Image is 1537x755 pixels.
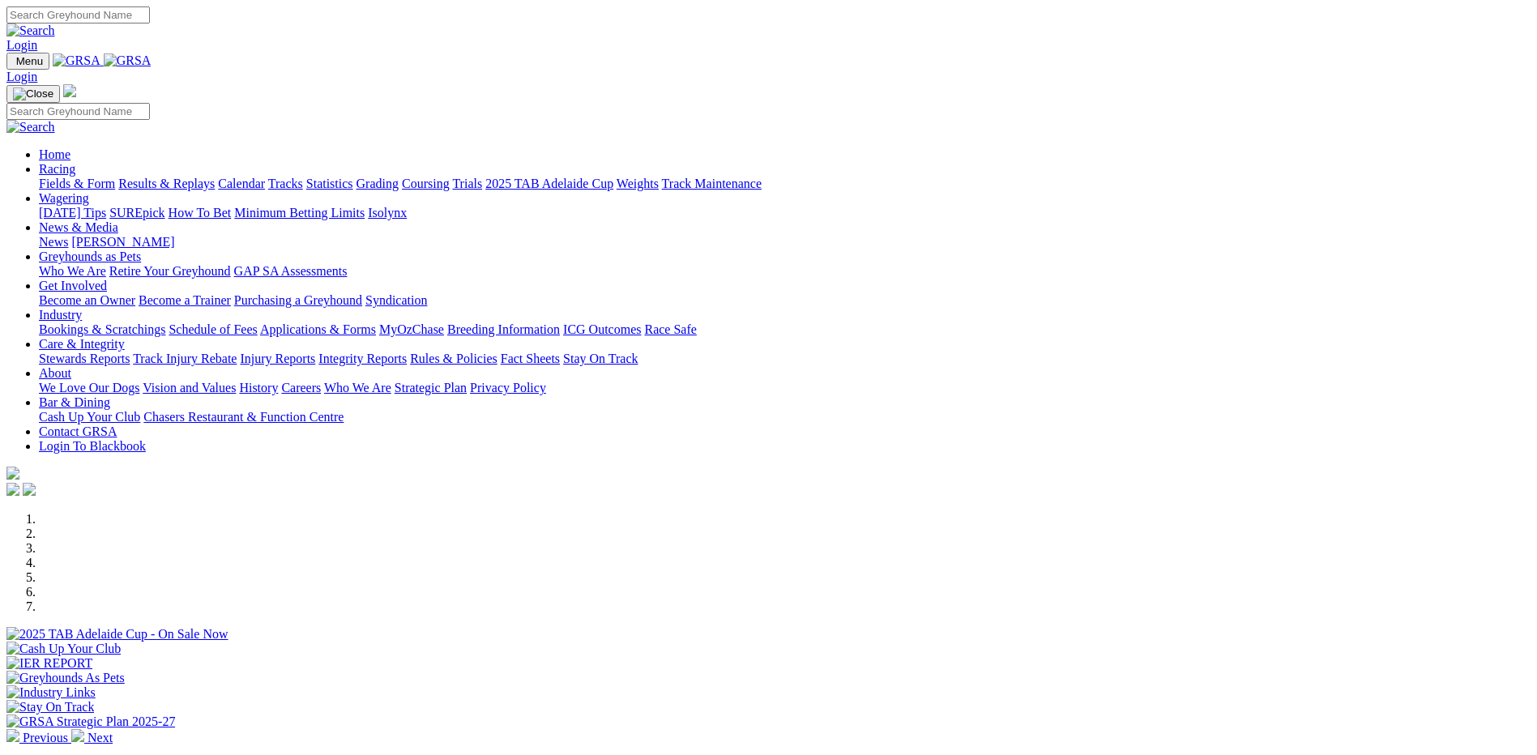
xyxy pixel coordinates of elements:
[143,381,236,395] a: Vision and Values
[109,206,164,220] a: SUREpick
[39,424,117,438] a: Contact GRSA
[6,85,60,103] button: Toggle navigation
[16,55,43,67] span: Menu
[39,206,106,220] a: [DATE] Tips
[6,70,37,83] a: Login
[88,731,113,744] span: Next
[39,366,71,380] a: About
[39,191,89,205] a: Wagering
[71,731,113,744] a: Next
[39,147,70,161] a: Home
[6,671,125,685] img: Greyhounds As Pets
[617,177,659,190] a: Weights
[23,731,68,744] span: Previous
[6,483,19,496] img: facebook.svg
[662,177,762,190] a: Track Maintenance
[6,53,49,70] button: Toggle navigation
[104,53,152,68] img: GRSA
[133,352,237,365] a: Track Injury Rebate
[410,352,497,365] a: Rules & Policies
[6,6,150,23] input: Search
[644,322,696,336] a: Race Safe
[368,206,407,220] a: Isolynx
[234,206,365,220] a: Minimum Betting Limits
[6,642,121,656] img: Cash Up Your Club
[39,264,1531,279] div: Greyhounds as Pets
[39,162,75,176] a: Racing
[485,177,613,190] a: 2025 TAB Adelaide Cup
[324,381,391,395] a: Who We Are
[379,322,444,336] a: MyOzChase
[39,410,1531,424] div: Bar & Dining
[260,322,376,336] a: Applications & Forms
[39,308,82,322] a: Industry
[71,729,84,742] img: chevron-right-pager-white.svg
[234,293,362,307] a: Purchasing a Greyhound
[169,206,232,220] a: How To Bet
[39,293,1531,308] div: Get Involved
[563,322,641,336] a: ICG Outcomes
[39,177,1531,191] div: Racing
[63,84,76,97] img: logo-grsa-white.png
[281,381,321,395] a: Careers
[39,322,1531,337] div: Industry
[39,235,68,249] a: News
[218,177,265,190] a: Calendar
[139,293,231,307] a: Become a Trainer
[501,352,560,365] a: Fact Sheets
[395,381,467,395] a: Strategic Plan
[39,352,1531,366] div: Care & Integrity
[240,352,315,365] a: Injury Reports
[239,381,278,395] a: History
[6,103,150,120] input: Search
[39,206,1531,220] div: Wagering
[53,53,100,68] img: GRSA
[452,177,482,190] a: Trials
[39,264,106,278] a: Who We Are
[39,352,130,365] a: Stewards Reports
[39,381,139,395] a: We Love Our Dogs
[306,177,353,190] a: Statistics
[71,235,174,249] a: [PERSON_NAME]
[118,177,215,190] a: Results & Replays
[39,235,1531,250] div: News & Media
[39,279,107,292] a: Get Involved
[39,337,125,351] a: Care & Integrity
[13,87,53,100] img: Close
[39,177,115,190] a: Fields & Form
[6,731,71,744] a: Previous
[447,322,560,336] a: Breeding Information
[470,381,546,395] a: Privacy Policy
[6,656,92,671] img: IER REPORT
[23,483,36,496] img: twitter.svg
[234,264,348,278] a: GAP SA Assessments
[39,322,165,336] a: Bookings & Scratchings
[6,467,19,480] img: logo-grsa-white.png
[563,352,638,365] a: Stay On Track
[6,120,55,134] img: Search
[6,23,55,38] img: Search
[39,439,146,453] a: Login To Blackbook
[39,220,118,234] a: News & Media
[109,264,231,278] a: Retire Your Greyhound
[6,38,37,52] a: Login
[39,395,110,409] a: Bar & Dining
[39,381,1531,395] div: About
[268,177,303,190] a: Tracks
[318,352,407,365] a: Integrity Reports
[39,410,140,424] a: Cash Up Your Club
[6,627,228,642] img: 2025 TAB Adelaide Cup - On Sale Now
[356,177,399,190] a: Grading
[6,685,96,700] img: Industry Links
[143,410,344,424] a: Chasers Restaurant & Function Centre
[365,293,427,307] a: Syndication
[6,700,94,714] img: Stay On Track
[39,250,141,263] a: Greyhounds as Pets
[402,177,450,190] a: Coursing
[39,293,135,307] a: Become an Owner
[169,322,257,336] a: Schedule of Fees
[6,714,175,729] img: GRSA Strategic Plan 2025-27
[6,729,19,742] img: chevron-left-pager-white.svg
